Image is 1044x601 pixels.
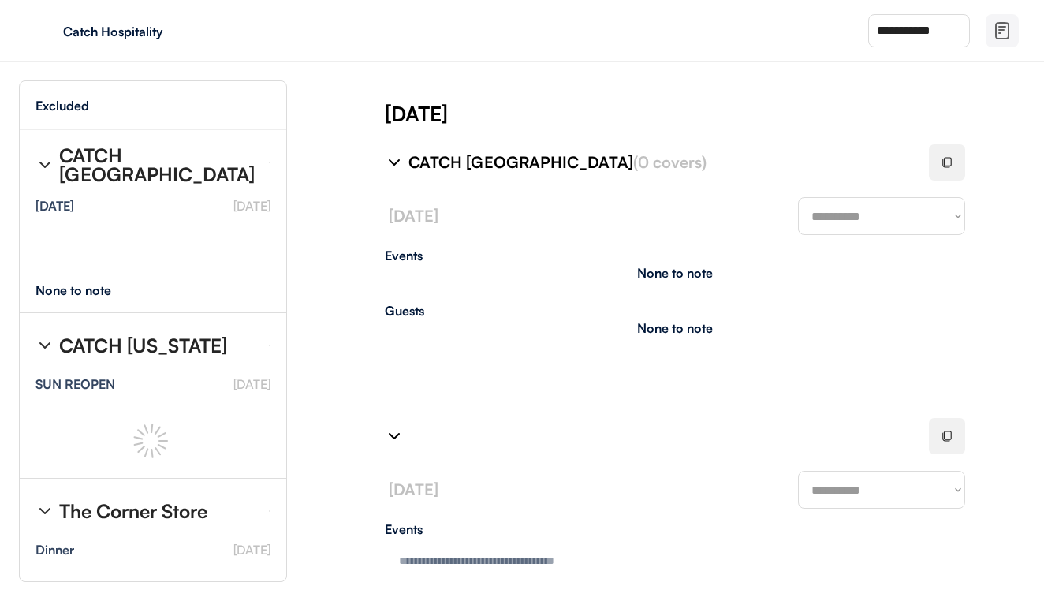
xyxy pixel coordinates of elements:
font: [DATE] [389,480,438,499]
div: SUN REOPEN [35,378,115,390]
img: file-02.svg [993,21,1012,40]
div: Guests [385,304,965,317]
div: None to note [35,284,140,297]
div: Catch Hospitality [63,25,262,38]
div: CATCH [GEOGRAPHIC_DATA] [59,146,256,184]
div: CATCH [US_STATE] [59,336,227,355]
div: None to note [637,267,713,279]
div: The Corner Store [59,502,207,521]
font: [DATE] [233,376,270,392]
img: yH5BAEAAAAALAAAAAABAAEAAAIBRAA7 [32,18,57,43]
div: Events [385,523,965,536]
img: chevron-right%20%281%29.svg [385,153,404,172]
div: CATCH [GEOGRAPHIC_DATA] [408,151,910,174]
div: Excluded [35,99,89,112]
div: Dinner [35,543,74,556]
font: [DATE] [233,542,270,558]
font: [DATE] [389,206,438,226]
div: Events [385,249,965,262]
img: chevron-right%20%281%29.svg [385,427,404,446]
div: [DATE] [35,200,74,212]
font: (0 covers) [633,152,707,172]
div: None to note [637,322,713,334]
div: [DATE] [385,99,1044,128]
img: chevron-right%20%281%29.svg [35,336,54,355]
font: [DATE] [233,198,270,214]
img: chevron-right%20%281%29.svg [35,502,54,521]
img: chevron-right%20%281%29.svg [35,155,54,174]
